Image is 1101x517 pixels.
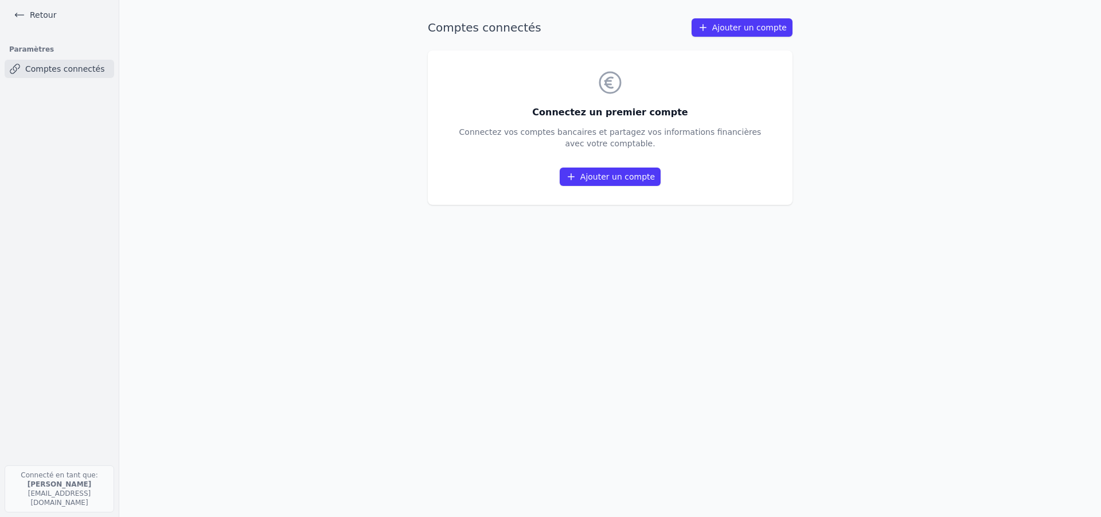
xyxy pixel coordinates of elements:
[5,465,114,512] p: Connecté en tant que: [EMAIL_ADDRESS][DOMAIN_NAME]
[692,18,792,37] a: Ajouter un compte
[28,480,92,488] strong: [PERSON_NAME]
[428,20,541,36] h1: Comptes connectés
[5,60,114,78] a: Comptes connectés
[5,41,114,57] h3: Paramètres
[459,106,762,119] h3: Connectez un premier compte
[9,7,61,23] a: Retour
[560,168,661,186] a: Ajouter un compte
[459,126,762,149] p: Connectez vos comptes bancaires et partagez vos informations financières avec votre comptable.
